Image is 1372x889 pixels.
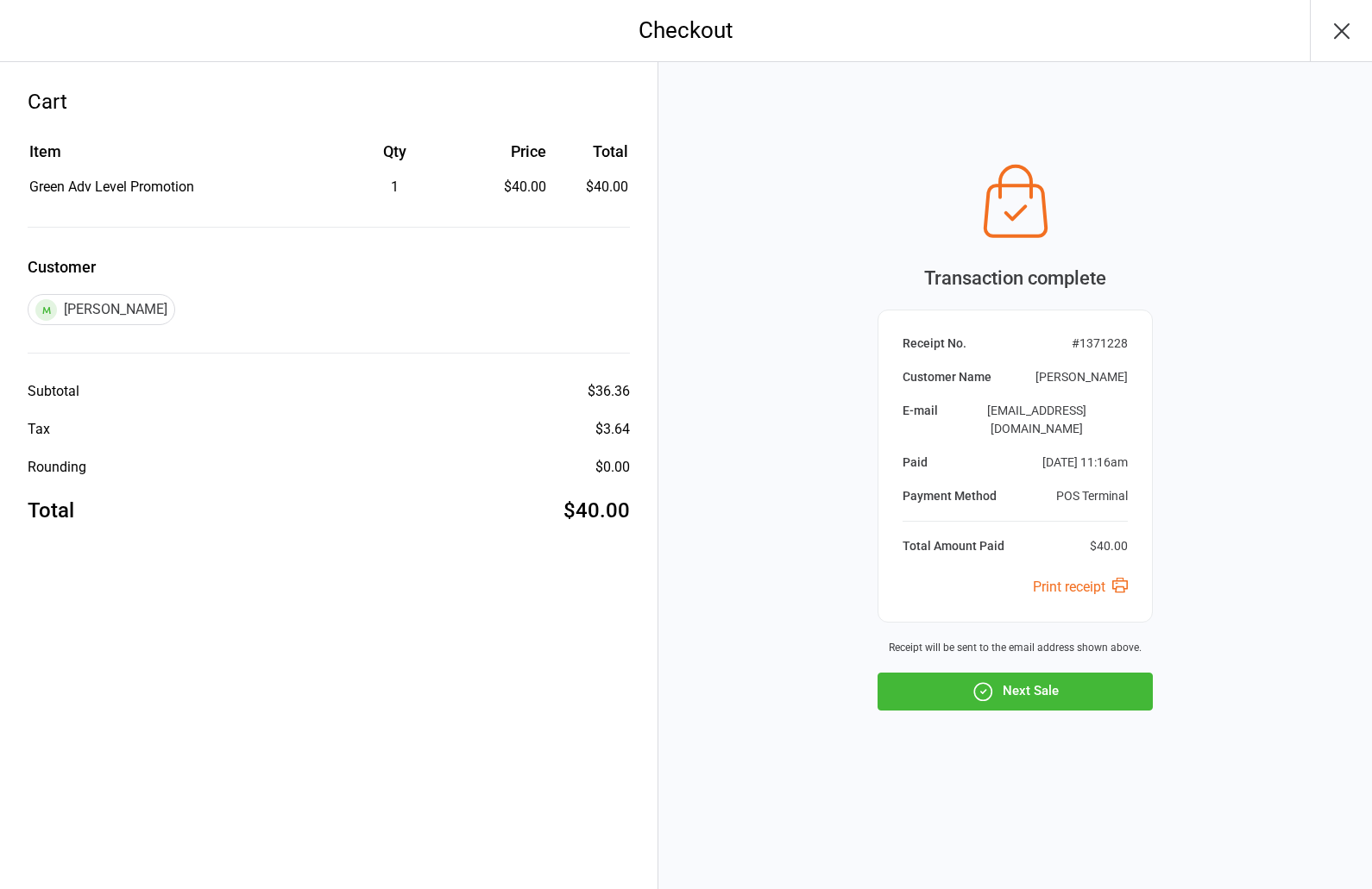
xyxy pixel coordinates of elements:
span: Green Adv Level Promotion [29,178,194,195]
td: $40.00 [553,177,629,197]
div: # 1371228 [1072,335,1128,353]
div: [EMAIL_ADDRESS][DOMAIN_NAME] [945,402,1128,438]
button: Next Sale [878,673,1153,711]
div: Subtotal [28,381,79,402]
a: Print receipt [1033,579,1128,595]
div: POS Terminal [1056,487,1128,505]
div: $3.64 [595,419,630,440]
th: Item [29,140,324,175]
div: $40.00 [1090,537,1128,555]
div: $40.00 [563,495,630,526]
div: Cart [28,86,630,117]
div: Tax [28,419,50,440]
div: 1 [325,177,464,197]
div: [DATE] 11:16am [1042,454,1128,472]
div: Total [28,495,74,526]
th: Total [553,140,629,175]
div: $40.00 [466,177,545,197]
div: $0.00 [595,457,630,478]
div: $36.36 [588,381,630,402]
th: Qty [325,140,464,175]
div: E-mail [903,402,938,438]
div: [PERSON_NAME] [28,294,175,325]
div: Transaction complete [878,264,1153,292]
div: Payment Method [903,487,997,505]
div: Customer Name [903,368,991,386]
div: Total Amount Paid [903,537,1004,555]
div: Receipt will be sent to the email address shown above. [878,640,1153,655]
div: Price [466,140,545,163]
div: Paid [903,454,928,472]
div: [PERSON_NAME] [1035,368,1128,386]
div: Receipt No. [903,335,966,353]
label: Customer [28,255,630,279]
div: Rounding [28,457,86,478]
